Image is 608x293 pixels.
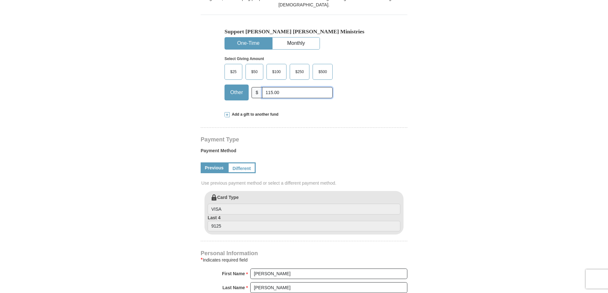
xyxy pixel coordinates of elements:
[225,28,383,35] h5: Support [PERSON_NAME] [PERSON_NAME] Ministries
[227,67,240,77] span: $25
[269,67,284,77] span: $100
[201,162,228,173] a: Previous
[208,221,400,232] input: Last 4
[223,283,245,292] strong: Last Name
[248,67,261,77] span: $50
[273,37,320,49] button: Monthly
[201,256,407,264] div: Indicates required field
[222,269,245,278] strong: First Name
[292,67,307,77] span: $250
[230,112,279,117] span: Add a gift to another fund
[208,194,400,215] label: Card Type
[227,88,246,97] span: Other
[208,204,400,215] input: Card Type
[315,67,330,77] span: $500
[208,215,400,232] label: Last 4
[201,137,407,142] h4: Payment Type
[225,57,264,61] strong: Select Giving Amount
[201,147,407,157] label: Payment Method
[252,87,262,98] span: $
[262,87,333,98] input: Other Amount
[225,37,272,49] button: One-Time
[201,180,408,186] span: Use previous payment method or select a different payment method.
[228,162,256,173] a: Different
[201,251,407,256] h4: Personal Information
